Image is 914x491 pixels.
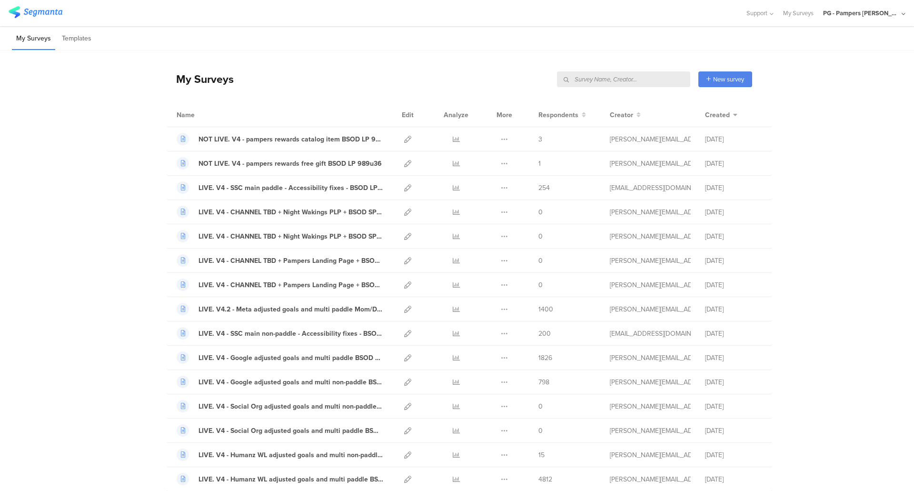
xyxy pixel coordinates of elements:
div: aguiar.s@pg.com [610,304,691,314]
div: NOT LIVE. V4 - pampers rewards catalog item BSOD LP 98ae4m [199,134,383,144]
div: [DATE] [705,426,762,436]
a: LIVE. V4.2 - Meta adjusted goals and multi paddle Mom/Dad LP a2d4j3 [177,303,383,315]
div: [DATE] [705,329,762,339]
a: LIVE. V4 - CHANNEL TBD + Night Wakings PLP + BSOD SP non-paddle y9979c [177,206,383,218]
a: LIVE. V4 - Social Org adjusted goals and multi paddle BSOD LP 60p2b9 [177,424,383,437]
div: hougui.yh.1@pg.com [610,329,691,339]
span: 1 [538,159,541,169]
img: segmanta logo [9,6,62,18]
span: Support [746,9,767,18]
div: NOT LIVE. V4 - pampers rewards free gift BSOD LP 989u36 [199,159,382,169]
span: 0 [538,280,543,290]
a: LIVE. V4 - CHANNEL TBD + Night Wakings PLP + BSOD SP paddle f50l5c [177,230,383,242]
div: aguiar.s@pg.com [610,426,691,436]
div: [DATE] [705,377,762,387]
div: [DATE] [705,256,762,266]
span: 0 [538,426,543,436]
span: 798 [538,377,549,387]
span: 200 [538,329,551,339]
div: LIVE. V4 - Social Org adjusted goals and multi paddle BSOD LP 60p2b9 [199,426,383,436]
div: LIVE. V4 - Google adjusted goals and multi non-paddle BSOD LP ocf695 [199,377,383,387]
div: My Surveys [167,71,234,87]
div: aguiar.s@pg.com [610,401,691,411]
div: aguiar.s@pg.com [610,474,691,484]
button: Respondents [538,110,586,120]
div: hougui.yh.1@pg.com [610,183,691,193]
div: PG - Pampers [PERSON_NAME] [823,9,899,18]
div: LIVE. V4 - Google adjusted goals and multi paddle BSOD LP 3t4561 [199,353,383,363]
div: [DATE] [705,159,762,169]
span: 254 [538,183,550,193]
div: [DATE] [705,231,762,241]
div: More [494,103,515,127]
span: 0 [538,207,543,217]
a: LIVE. V4 - CHANNEL TBD + Pampers Landing Page + BSOD SP non-paddle 2cc66f [177,254,383,267]
div: [DATE] [705,353,762,363]
span: 0 [538,256,543,266]
span: 1826 [538,353,552,363]
div: aguiar.s@pg.com [610,159,691,169]
div: LIVE. V4.2 - Meta adjusted goals and multi paddle Mom/Dad LP a2d4j3 [199,304,383,314]
div: LIVE. V4 - CHANNEL TBD + Pampers Landing Page + BSOD SP paddle xd514b [199,280,383,290]
div: aguiar.s@pg.com [610,377,691,387]
div: Name [177,110,234,120]
span: 15 [538,450,545,460]
div: LIVE. V4 - Humanz WL adjusted goals and multi paddle BSOD LP ua6eed [199,474,383,484]
div: aguiar.s@pg.com [610,280,691,290]
a: LIVE. V4 - SSC main paddle - Accessibility fixes - BSOD LP y13fe7 [177,181,383,194]
div: [DATE] [705,474,762,484]
span: Respondents [538,110,578,120]
a: LIVE. V4 - Humanz WL adjusted goals and multi non-paddle BSOD 8cf0dw [177,449,383,461]
a: LIVE. V4 - SSC main non-paddle - Accessibility fixes - BSOD LP 4fo5fc [177,327,383,340]
div: LIVE. V4 - CHANNEL TBD + Night Wakings PLP + BSOD SP paddle f50l5c [199,231,383,241]
div: LIVE. V4 - Humanz WL adjusted goals and multi non-paddle BSOD 8cf0dw [199,450,383,460]
span: 3 [538,134,542,144]
div: LIVE. V4 - Social Org adjusted goals and multi non-paddle BSOD 0atc98 [199,401,383,411]
li: Templates [58,28,96,50]
a: NOT LIVE. V4 - pampers rewards free gift BSOD LP 989u36 [177,157,382,170]
li: My Surveys [12,28,55,50]
div: LIVE. V4 - CHANNEL TBD + Pampers Landing Page + BSOD SP non-paddle 2cc66f [199,256,383,266]
a: NOT LIVE. V4 - pampers rewards catalog item BSOD LP 98ae4m [177,133,383,145]
div: aguiar.s@pg.com [610,450,691,460]
a: LIVE. V4 - Social Org adjusted goals and multi non-paddle BSOD 0atc98 [177,400,383,412]
div: [DATE] [705,450,762,460]
a: LIVE. V4 - Google adjusted goals and multi non-paddle BSOD LP ocf695 [177,376,383,388]
div: [DATE] [705,280,762,290]
span: Creator [610,110,633,120]
a: LIVE. V4 - Google adjusted goals and multi paddle BSOD LP 3t4561 [177,351,383,364]
div: LIVE. V4 - SSC main paddle - Accessibility fixes - BSOD LP y13fe7 [199,183,383,193]
span: Created [705,110,730,120]
div: [DATE] [705,183,762,193]
div: aguiar.s@pg.com [610,134,691,144]
div: LIVE. V4 - SSC main non-paddle - Accessibility fixes - BSOD LP 4fo5fc [199,329,383,339]
div: aguiar.s@pg.com [610,256,691,266]
div: [DATE] [705,401,762,411]
div: Analyze [442,103,470,127]
span: 0 [538,231,543,241]
div: Edit [397,103,418,127]
span: 4812 [538,474,552,484]
div: [DATE] [705,134,762,144]
div: LIVE. V4 - CHANNEL TBD + Night Wakings PLP + BSOD SP non-paddle y9979c [199,207,383,217]
div: aguiar.s@pg.com [610,207,691,217]
div: aguiar.s@pg.com [610,231,691,241]
button: Created [705,110,737,120]
span: 1400 [538,304,553,314]
a: LIVE. V4 - CHANNEL TBD + Pampers Landing Page + BSOD SP paddle xd514b [177,279,383,291]
input: Survey Name, Creator... [557,71,690,87]
div: [DATE] [705,304,762,314]
button: Creator [610,110,641,120]
div: aguiar.s@pg.com [610,353,691,363]
span: New survey [713,75,744,84]
span: 0 [538,401,543,411]
div: [DATE] [705,207,762,217]
a: LIVE. V4 - Humanz WL adjusted goals and multi paddle BSOD LP ua6eed [177,473,383,485]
